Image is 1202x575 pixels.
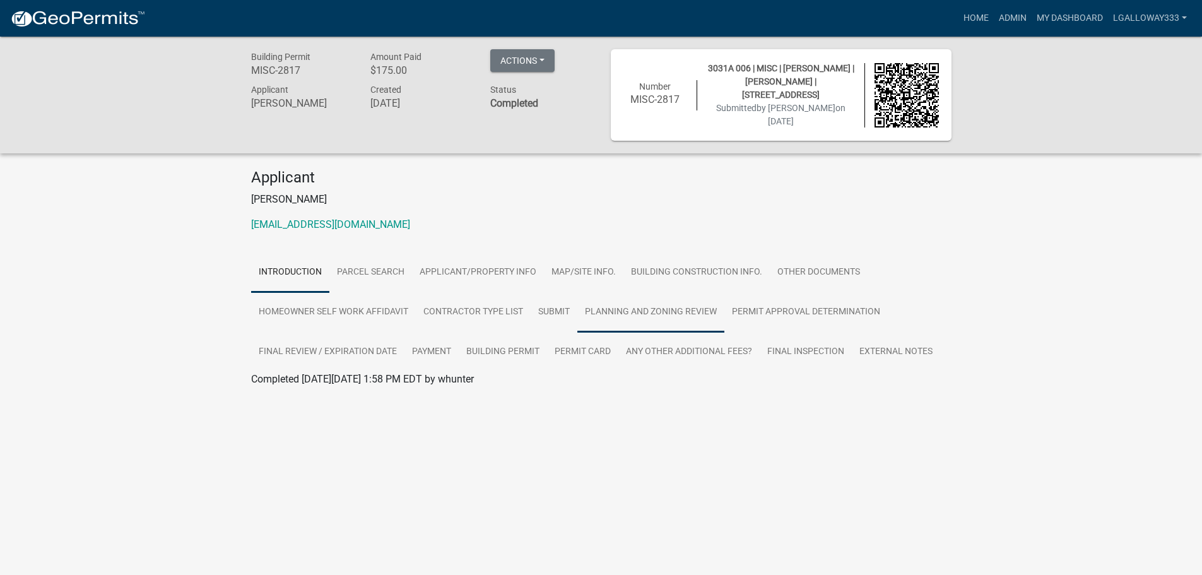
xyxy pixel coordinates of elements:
h4: Applicant [251,169,952,187]
a: Parcel search [329,252,412,293]
a: Planning and Zoning Review [577,292,724,333]
a: Contractor Type List [416,292,531,333]
span: Submitted on [DATE] [716,103,846,126]
h6: [DATE] [370,97,471,109]
a: Final Inspection [760,332,852,372]
a: Homeowner Self Work Affidavit [251,292,416,333]
a: [EMAIL_ADDRESS][DOMAIN_NAME] [251,218,410,230]
a: Submit [531,292,577,333]
h6: MISC-2817 [623,93,688,105]
span: Completed [DATE][DATE] 1:58 PM EDT by whunter [251,373,474,385]
h6: [PERSON_NAME] [251,97,352,109]
a: External Notes [852,332,940,372]
a: Final Review / Expiration Date [251,332,404,372]
a: Permit Card [547,332,618,372]
span: Building Permit [251,52,310,62]
a: Payment [404,332,459,372]
span: 3031A 006 | MISC | [PERSON_NAME] | [PERSON_NAME] | [STREET_ADDRESS] [708,63,854,100]
a: Applicant/Property Info [412,252,544,293]
span: Created [370,85,401,95]
a: Admin [994,6,1032,30]
strong: Completed [490,97,538,109]
h6: $175.00 [370,64,471,76]
span: by [PERSON_NAME] [757,103,835,113]
a: My Dashboard [1032,6,1108,30]
a: Introduction [251,252,329,293]
h6: MISC-2817 [251,64,352,76]
a: lgalloway333 [1108,6,1192,30]
a: Home [958,6,994,30]
a: Building Permit [459,332,547,372]
span: Number [639,81,671,92]
span: Status [490,85,516,95]
a: Any other Additional Fees? [618,332,760,372]
span: Applicant [251,85,288,95]
a: Permit Approval Determination [724,292,888,333]
button: Actions [490,49,555,72]
img: QR code [875,63,939,127]
p: [PERSON_NAME] [251,192,952,207]
span: Amount Paid [370,52,421,62]
a: Map/Site Info. [544,252,623,293]
a: Building Construction Info. [623,252,770,293]
a: Other Documents [770,252,868,293]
